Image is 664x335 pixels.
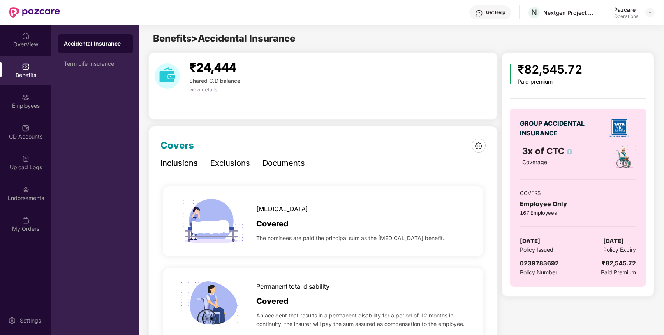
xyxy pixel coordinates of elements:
[64,40,127,47] div: Accidental Insurance
[262,157,305,169] div: Documents
[18,317,43,324] div: Settings
[22,63,30,70] img: svg+xml;base64,PHN2ZyBpZD0iQmVuZWZpdHMiIHhtbG5zPSJodHRwOi8vd3d3LnczLm9yZy8yMDAwL3N2ZyIgd2lkdGg9Ij...
[520,246,553,254] span: Policy Issued
[611,144,637,170] img: policyIcon
[475,9,483,17] img: svg+xml;base64,PHN2ZyBpZD0iSGVscC0zMngzMiIgeG1sbnM9Imh0dHA6Ly93d3cudzMub3JnLzIwMDAvc3ZnIiB3aWR0aD...
[475,142,482,149] img: 6dce827fd94a5890c5f76efcf9a6403c.png
[64,61,127,67] div: Term Life Insurance
[256,234,444,242] span: The nominees are paid the principal sum as the [MEDICAL_DATA] benefit.
[256,282,329,291] span: Permanent total disability
[22,155,30,163] img: svg+xml;base64,PHN2ZyBpZD0iVXBsb2FkX0xvZ3MiIGRhdGEtbmFtZT0iVXBsb2FkIExvZ3MiIHhtbG5zPSJodHRwOi8vd3...
[603,237,623,246] span: [DATE]
[647,9,653,16] img: svg+xml;base64,PHN2ZyBpZD0iRHJvcGRvd24tMzJ4MzIiIHhtbG5zPSJodHRwOi8vd3d3LnczLm9yZy8yMDAwL3N2ZyIgd2...
[256,311,470,328] span: An accident that results in a permanent disability for a period of 12 months in continuity, the i...
[531,8,537,17] span: N
[210,157,250,169] div: Exclusions
[520,260,559,267] span: 0239783692
[520,209,636,217] div: 167 Employees
[601,268,636,277] span: Paid Premium
[520,237,540,246] span: [DATE]
[22,216,30,224] img: svg+xml;base64,PHN2ZyBpZD0iTXlfT3JkZXJzIiBkYXRhLW5hbWU9Ik15IE9yZGVycyIgeG1sbnM9Imh0dHA6Ly93d3cudz...
[256,218,289,230] span: Covered
[22,93,30,101] img: svg+xml;base64,PHN2ZyBpZD0iRW1wbG95ZWVzIiB4bWxucz0iaHR0cDovL3d3dy53My5vcmcvMjAwMC9zdmciIHdpZHRoPS...
[602,259,636,268] div: ₹82,545.72
[567,149,572,155] img: info
[256,295,289,307] span: Covered
[22,32,30,40] img: svg+xml;base64,PHN2ZyBpZD0iSG9tZSIgeG1sbnM9Imh0dHA6Ly93d3cudzMub3JnLzIwMDAvc3ZnIiB3aWR0aD0iMjAiIG...
[520,269,557,275] span: Policy Number
[543,9,598,16] div: Nextgen Project Managemnt
[153,33,295,44] span: Benefits > Accidental Insurance
[22,124,30,132] img: svg+xml;base64,PHN2ZyBpZD0iQ0RfQWNjb3VudHMiIGRhdGEtbmFtZT0iQ0QgQWNjb3VudHMiIHhtbG5zPSJodHRwOi8vd3...
[510,64,512,84] img: icon
[520,199,636,209] div: Employee Only
[160,157,198,169] div: Inclusions
[603,246,636,254] span: Policy Expiry
[189,77,240,84] span: Shared C.D balance
[518,60,582,79] div: ₹82,545.72
[256,204,308,214] span: [MEDICAL_DATA]
[9,7,60,18] img: New Pazcare Logo
[155,63,180,89] img: download
[614,6,638,13] div: Pazcare
[486,9,505,16] div: Get Help
[176,186,246,256] img: icon
[520,119,588,138] div: GROUP ACCIDENTAL INSURANCE
[518,79,582,85] div: Paid premium
[189,86,217,93] span: view details
[22,186,30,193] img: svg+xml;base64,PHN2ZyBpZD0iRW5kb3JzZW1lbnRzIiB4bWxucz0iaHR0cDovL3d3dy53My5vcmcvMjAwMC9zdmciIHdpZH...
[606,115,633,142] img: insurerLogo
[520,189,636,197] div: COVERS
[522,146,572,156] span: 3x of CTC
[189,60,236,74] span: ₹24,444
[522,159,547,165] span: Coverage
[614,13,638,19] div: Operations
[8,317,16,324] img: svg+xml;base64,PHN2ZyBpZD0iU2V0dGluZy0yMHgyMCIgeG1sbnM9Imh0dHA6Ly93d3cudzMub3JnLzIwMDAvc3ZnIiB3aW...
[160,138,194,153] div: Covers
